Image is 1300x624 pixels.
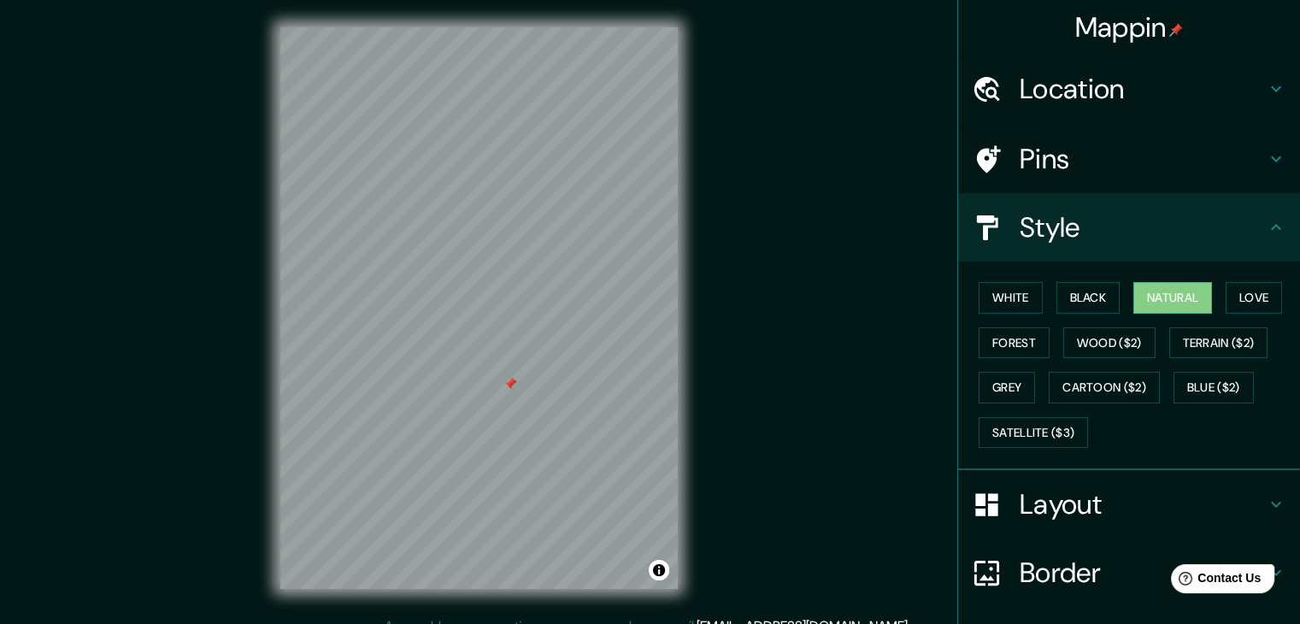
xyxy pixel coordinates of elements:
h4: Border [1020,556,1266,590]
div: Style [958,193,1300,262]
h4: Location [1020,72,1266,106]
button: Satellite ($3) [979,417,1088,449]
div: Layout [958,470,1300,539]
canvas: Map [280,27,678,589]
button: Grey [979,372,1035,403]
h4: Layout [1020,487,1266,521]
div: Border [958,539,1300,607]
img: pin-icon.png [1169,23,1183,37]
button: Cartoon ($2) [1049,372,1160,403]
button: Toggle attribution [649,560,669,580]
div: Pins [958,125,1300,193]
iframe: Help widget launcher [1148,557,1281,605]
button: Forest [979,327,1050,359]
button: Black [1056,282,1121,314]
button: Love [1226,282,1282,314]
button: Natural [1133,282,1212,314]
h4: Pins [1020,142,1266,176]
button: Wood ($2) [1063,327,1156,359]
h4: Style [1020,210,1266,244]
div: Location [958,55,1300,123]
h4: Mappin [1075,10,1184,44]
button: Blue ($2) [1174,372,1254,403]
button: Terrain ($2) [1169,327,1268,359]
button: White [979,282,1043,314]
